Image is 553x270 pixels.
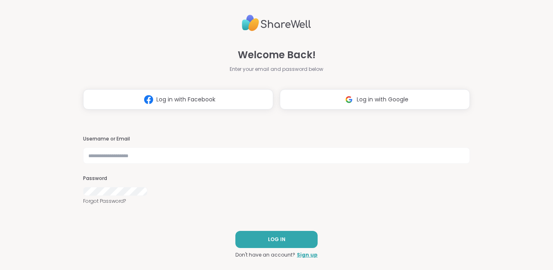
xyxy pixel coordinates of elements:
[238,48,316,62] span: Welcome Back!
[83,175,470,182] h3: Password
[156,95,215,104] span: Log in with Facebook
[141,92,156,107] img: ShareWell Logomark
[235,231,318,248] button: LOG IN
[280,89,470,110] button: Log in with Google
[83,136,470,143] h3: Username or Email
[242,11,311,35] img: ShareWell Logo
[230,66,323,73] span: Enter your email and password below
[357,95,408,104] span: Log in with Google
[297,251,318,259] a: Sign up
[83,198,470,205] a: Forgot Password?
[235,251,295,259] span: Don't have an account?
[83,89,273,110] button: Log in with Facebook
[268,236,285,243] span: LOG IN
[341,92,357,107] img: ShareWell Logomark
